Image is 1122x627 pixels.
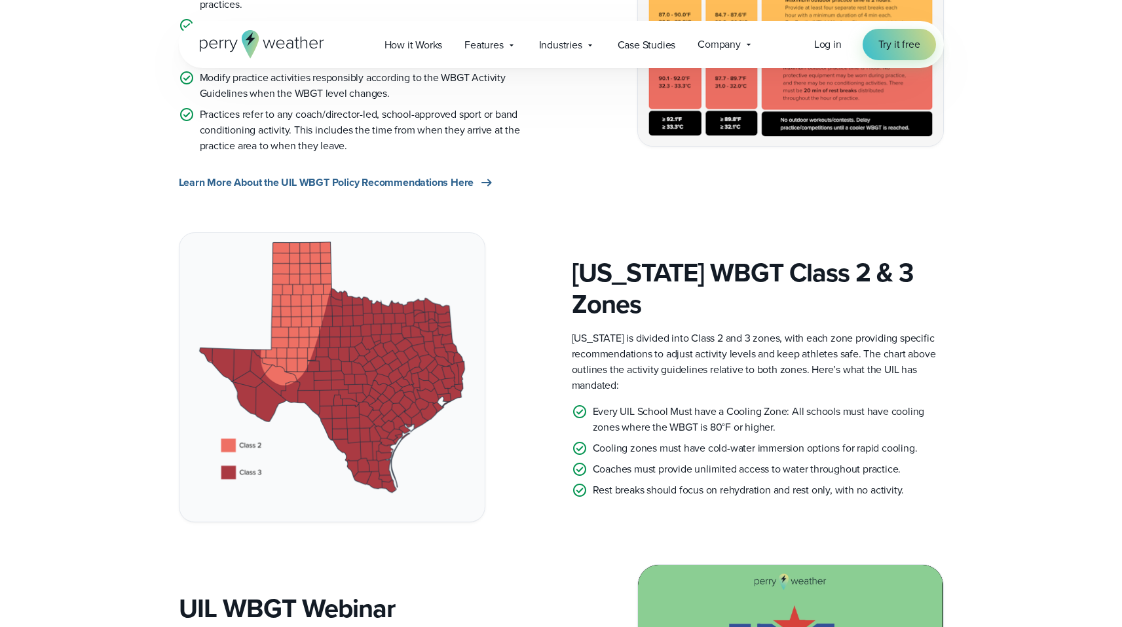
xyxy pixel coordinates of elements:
span: Industries [539,37,582,53]
h3: [US_STATE] WBGT Class 2 & 3 Zones [572,257,944,320]
a: Learn More About the UIL WBGT Policy Recommendations Here [179,175,495,190]
h3: UIL WBGT Webinar [179,593,551,624]
span: Company [698,37,741,52]
p: Every UIL School Must have a Cooling Zone: All schools must have cooling zones where the WBGT is ... [593,404,944,435]
span: How it Works [384,37,443,53]
p: Rest breaks should focus on rehydration and rest only, with no activity. [593,482,905,498]
p: Modify practice activities responsibly according to the WBGT Activity Guidelines when the WBGT le... [200,70,551,101]
a: Case Studies [607,31,687,58]
a: How it Works [373,31,454,58]
p: Cooling zones must have cold-water immersion options for rapid cooling. [593,440,918,456]
p: Coaches must provide unlimited access to water throughout practice. [593,461,901,477]
a: Log in [814,37,842,52]
p: Practices refer to any coach/director-led, school-approved sport or band conditioning activity. T... [200,107,551,154]
a: Try it free [863,29,936,60]
span: Learn More About the UIL WBGT Policy Recommendations Here [179,175,474,190]
p: [US_STATE] is divided into Class 2 and 3 zones, with each zone providing specific recommendations... [572,331,944,393]
img: Texas WBGT Map state weather policies [179,233,485,522]
span: Try it free [878,37,920,52]
span: Features [464,37,503,53]
p: WBGT readings should be taken every 30 minutes during practice. For on-site instruments, set up 3... [200,18,551,65]
span: Case Studies [618,37,676,53]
